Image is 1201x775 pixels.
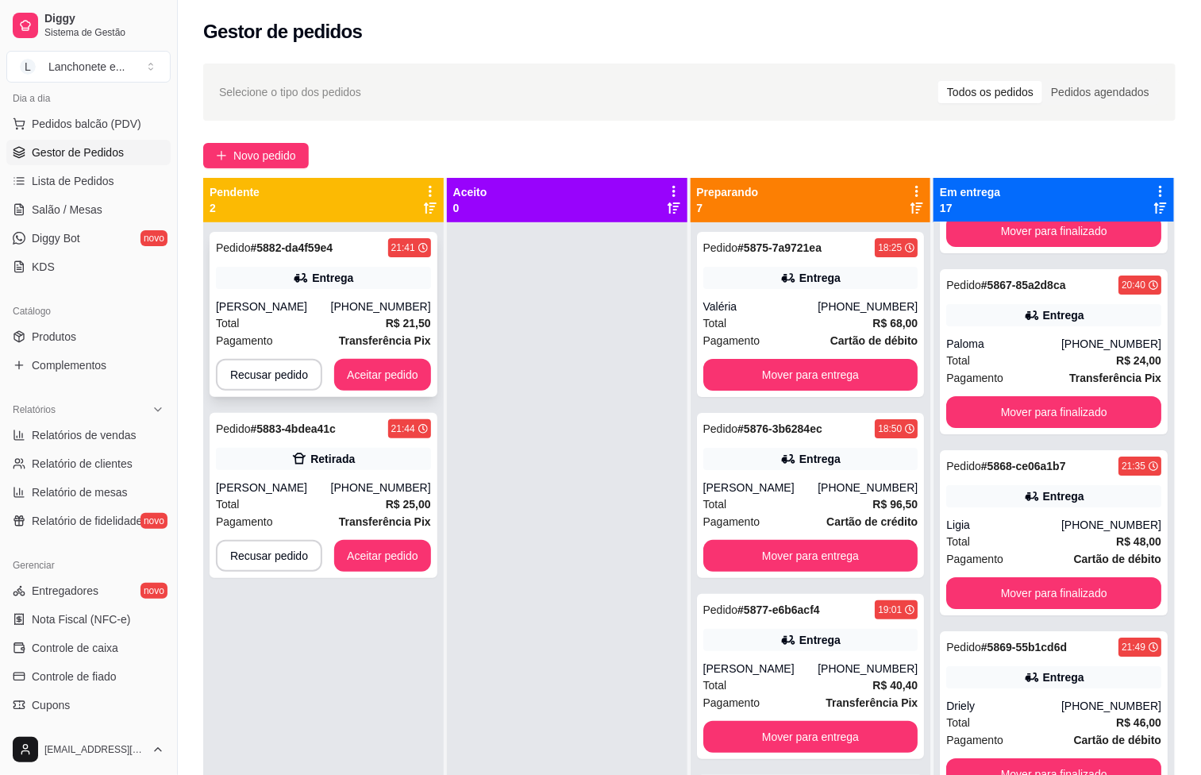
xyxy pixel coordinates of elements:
span: Selecione o tipo dos pedidos [219,83,361,101]
a: Relatório de mesas [6,480,171,505]
div: [PERSON_NAME] [703,661,818,677]
div: [PERSON_NAME] [703,480,818,495]
span: Pagamento [946,369,1003,387]
span: Pagamento [946,731,1003,749]
span: Entregadores [32,583,98,599]
span: Total [216,495,240,513]
strong: # 5883-4bdea41c [251,422,336,435]
button: [EMAIL_ADDRESS][DOMAIN_NAME] [6,731,171,769]
strong: R$ 25,00 [386,498,431,511]
a: Gestor de Pedidos [6,140,171,165]
span: Pedido [946,279,981,291]
span: Relatórios de vendas [32,427,137,443]
div: 21:49 [1122,641,1145,654]
span: Pedido [946,641,981,654]
span: Pedido [703,603,738,616]
strong: # 5869-55b1cd6d [981,641,1067,654]
span: Pagamento [703,332,760,349]
span: Total [946,533,970,550]
p: 0 [453,200,487,216]
span: KDS [32,259,55,275]
div: [PERSON_NAME] [216,480,331,495]
button: Mover para finalizado [946,215,1161,247]
a: Salão / Mesas [6,197,171,222]
div: 21:35 [1122,460,1145,472]
span: Total [703,677,727,694]
div: Paloma [946,336,1061,352]
p: 17 [940,200,1000,216]
span: Total [703,495,727,513]
strong: R$ 48,00 [1116,535,1161,548]
div: Entrega [1043,307,1084,323]
span: Pagamento [703,513,760,530]
span: plus [216,150,227,161]
div: Entrega [799,451,841,467]
p: Preparando [697,184,759,200]
strong: # 5875-7a9721ea [737,241,822,254]
span: Total [946,352,970,369]
strong: Cartão de débito [830,334,918,347]
strong: Transferência Pix [826,696,918,709]
div: [PHONE_NUMBER] [818,299,918,314]
a: Produtos [6,324,171,349]
button: Mover para entrega [703,359,918,391]
span: Produtos [32,329,76,345]
div: [PHONE_NUMBER] [818,661,918,677]
span: Nota Fiscal (NFC-e) [32,611,130,627]
strong: R$ 24,00 [1116,354,1161,367]
h2: Gestor de pedidos [203,19,363,44]
button: Select a team [6,51,171,83]
span: Cupons [32,697,70,713]
div: Driely [946,698,1061,714]
strong: # 5876-3b6284ec [737,422,822,435]
span: Pedido [216,241,251,254]
div: [PERSON_NAME] [216,299,331,314]
button: Mover para entrega [703,540,918,572]
div: 21:41 [391,241,415,254]
div: [PHONE_NUMBER] [1061,698,1161,714]
strong: Cartão de débito [1074,553,1161,565]
span: [EMAIL_ADDRESS][DOMAIN_NAME] [44,743,145,756]
span: Pedido [703,241,738,254]
span: Pagamento [946,550,1003,568]
span: Relatório de clientes [32,456,133,472]
strong: Transferência Pix [1069,372,1161,384]
div: Entrega [312,270,353,286]
button: Mover para finalizado [946,577,1161,609]
strong: R$ 96,50 [872,498,918,511]
span: Gestor de Pedidos [32,145,124,160]
a: Controle de caixa [6,635,171,661]
div: 20:40 [1122,279,1145,291]
span: Pedido [703,422,738,435]
div: Retirada [310,451,355,467]
span: Total [703,314,727,332]
span: Diggy [44,12,164,26]
a: Diggy Botnovo [6,226,171,251]
button: Recusar pedido [216,540,322,572]
strong: Transferência Pix [339,515,431,528]
strong: # 5867-85a2d8ca [981,279,1066,291]
div: Catálogo [6,299,171,324]
button: Pedidos balcão (PDV) [6,111,171,137]
span: Diggy Bot [32,230,80,246]
div: [PHONE_NUMBER] [1061,336,1161,352]
button: Aceitar pedido [334,540,431,572]
div: Entrega [799,632,841,648]
span: Pagamento [703,694,760,711]
a: Clientes [6,721,171,746]
span: Total [216,314,240,332]
a: DiggySistema de Gestão [6,6,171,44]
span: Pedido [216,422,251,435]
strong: R$ 46,00 [1116,716,1161,729]
div: Dia a dia [6,86,171,111]
span: Pedido [946,460,981,472]
div: [PHONE_NUMBER] [1061,517,1161,533]
p: 7 [697,200,759,216]
span: Novo pedido [233,147,296,164]
div: [PHONE_NUMBER] [331,480,431,495]
div: Entrega [1043,488,1084,504]
strong: R$ 40,40 [872,679,918,692]
span: Pagamento [216,513,273,530]
span: Relatório de mesas [32,484,128,500]
strong: # 5877-e6b6acf4 [737,603,820,616]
